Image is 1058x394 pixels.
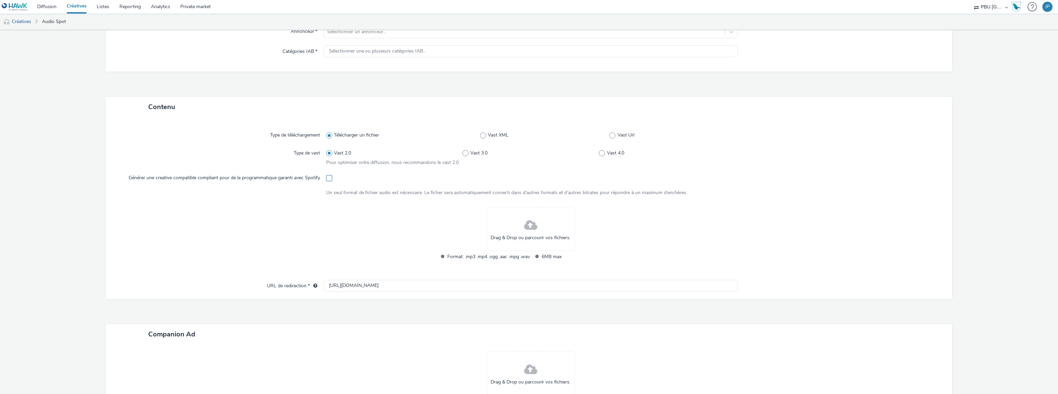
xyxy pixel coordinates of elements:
a: Hawk Academy [1011,1,1024,12]
img: Hawk Academy [1011,1,1021,12]
div: Un seul format de fichier audio est nécessaire. Le ficher sera automatiquement converti dans d'au... [326,189,736,196]
span: Vast Url [617,132,634,139]
div: L'URL de redirection sera utilisée comme URL de validation avec certains SSP et ce sera l'URL de ... [310,283,317,289]
span: Format: .mp3 .mp4 .ogg .aac .mpg .wav [447,253,530,261]
label: Catégories IAB * [280,45,320,55]
span: Drag & Drop ou parcourir vos fichiers. [491,234,571,241]
span: Contenu [148,102,175,111]
span: Sélectionner une ou plusieurs catégories IAB... [329,48,426,54]
span: Vast XML [488,132,509,139]
span: Pour optimiser votre diffusion, nous recommandons le vast 2.0 [326,159,459,166]
input: url... [323,280,738,292]
span: Vast 3.0 [470,150,488,157]
span: Drag & Drop ou parcourir vos fichiers. [491,379,571,386]
label: Générer une creative compatible compliant pour de la programmatique garanti avec Spotify [126,172,323,181]
a: Audio Spot [39,14,69,30]
span: Télécharger un fichier [334,132,379,139]
label: Type de téléchargement [267,129,323,139]
img: undefined Logo [2,3,28,11]
span: Companion Ad [148,330,195,339]
span: Vast 4.0 [607,150,624,157]
span: 6MB max [542,253,624,261]
img: audio [3,19,10,25]
div: JP [1045,2,1050,12]
label: URL de redirection * [264,280,320,289]
label: Annonceur * [288,25,320,35]
label: Type de vast [291,147,323,157]
span: Vast 2.0 [334,150,351,157]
